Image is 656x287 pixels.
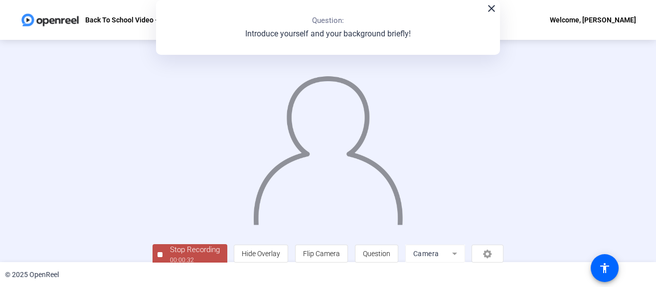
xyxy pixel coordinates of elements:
[242,250,280,258] span: Hide Overlay
[363,250,390,258] span: Question
[486,2,497,14] mat-icon: close
[312,15,344,26] p: Question:
[153,244,227,265] button: Stop Recording00:00:32
[234,245,288,263] button: Hide Overlay
[170,256,220,265] div: 00:00:32
[355,245,398,263] button: Question
[303,250,340,258] span: Flip Camera
[170,244,220,256] div: Stop Recording
[20,10,80,30] img: OpenReel logo
[245,28,411,40] p: Introduce yourself and your background briefly!
[599,262,611,274] mat-icon: accessibility
[550,14,636,26] div: Welcome, [PERSON_NAME]
[5,270,59,280] div: © 2025 OpenReel
[85,14,239,26] p: Back To School Video - [PERSON_NAME] Feature
[295,245,348,263] button: Flip Camera
[252,67,404,225] img: overlay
